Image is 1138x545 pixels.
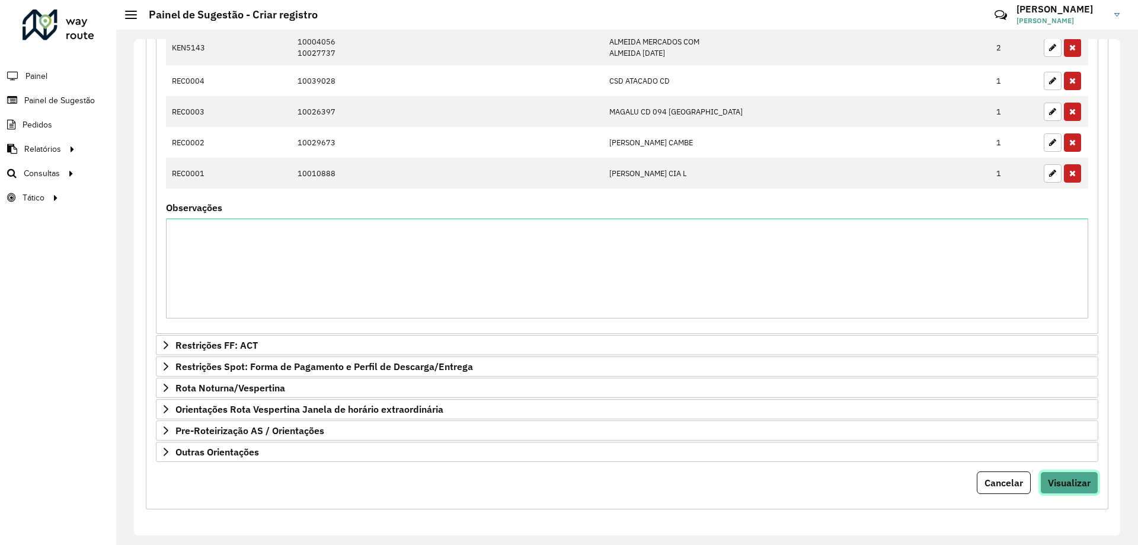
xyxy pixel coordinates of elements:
[1040,471,1098,494] button: Visualizar
[166,200,222,215] label: Observações
[984,477,1023,489] span: Cancelar
[1016,4,1105,15] h3: [PERSON_NAME]
[156,442,1098,462] a: Outras Orientações
[990,158,1038,189] td: 1
[166,127,291,158] td: REC0002
[23,192,44,204] span: Tático
[25,70,47,82] span: Painel
[291,127,603,158] td: 10029673
[990,127,1038,158] td: 1
[175,447,259,457] span: Outras Orientações
[156,420,1098,441] a: Pre-Roteirização AS / Orientações
[156,399,1098,419] a: Orientações Rota Vespertina Janela de horário extraordinária
[175,404,443,414] span: Orientações Rota Vespertina Janela de horário extraordinária
[166,96,291,127] td: REC0003
[156,356,1098,377] a: Restrições Spot: Forma de Pagamento e Perfil de Descarga/Entrega
[603,65,990,96] td: CSD ATACADO CD
[24,167,60,180] span: Consultas
[291,65,603,96] td: 10039028
[291,96,603,127] td: 10026397
[175,426,324,435] span: Pre-Roteirização AS / Orientações
[988,2,1014,28] a: Contato Rápido
[990,96,1038,127] td: 1
[603,158,990,189] td: [PERSON_NAME] CIA L
[291,30,603,65] td: 10004056 10027737
[166,158,291,189] td: REC0001
[23,119,52,131] span: Pedidos
[990,30,1038,65] td: 2
[137,8,318,21] h2: Painel de Sugestão - Criar registro
[990,65,1038,96] td: 1
[166,30,291,65] td: KEN5143
[156,378,1098,398] a: Rota Noturna/Vespertina
[175,340,258,350] span: Restrições FF: ACT
[156,335,1098,355] a: Restrições FF: ACT
[603,96,990,127] td: MAGALU CD 094 [GEOGRAPHIC_DATA]
[24,94,95,107] span: Painel de Sugestão
[166,65,291,96] td: REC0004
[1016,15,1105,26] span: [PERSON_NAME]
[175,362,473,371] span: Restrições Spot: Forma de Pagamento e Perfil de Descarga/Entrega
[977,471,1031,494] button: Cancelar
[603,30,990,65] td: ALMEIDA MERCADOS COM ALMEIDA [DATE]
[603,127,990,158] td: [PERSON_NAME] CAMBE
[175,383,285,393] span: Rota Noturna/Vespertina
[24,143,61,155] span: Relatórios
[1048,477,1091,489] span: Visualizar
[291,158,603,189] td: 10010888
